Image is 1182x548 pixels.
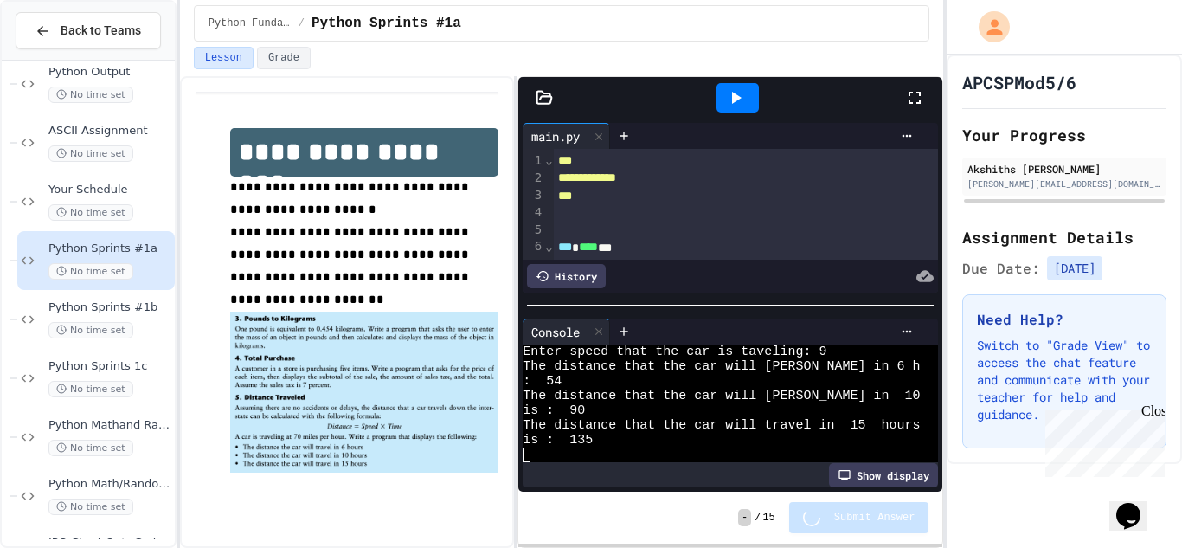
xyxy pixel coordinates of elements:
[523,389,974,403] span: The distance that the car will [PERSON_NAME] in 10 hours
[1047,256,1102,280] span: [DATE]
[48,124,171,139] span: ASCII Assignment
[523,418,920,433] span: The distance that the car will travel in 15 hours
[738,509,751,526] span: -
[48,359,171,374] span: Python Sprints 1c
[523,152,544,170] div: 1
[48,418,171,433] span: Python Mathand Random Module 2A
[209,16,292,30] span: Python Fundamentals
[299,16,305,30] span: /
[755,511,761,525] span: /
[61,22,141,40] span: Back to Teams
[7,7,119,110] div: Chat with us now!Close
[523,187,544,204] div: 3
[523,127,588,145] div: main.py
[962,225,1166,249] h2: Assignment Details
[523,170,544,187] div: 2
[48,204,133,221] span: No time set
[48,499,133,515] span: No time set
[762,511,774,525] span: 15
[960,7,1014,47] div: My Account
[977,337,1152,423] p: Switch to "Grade View" to access the chat feature and communicate with your teacher for help and ...
[962,258,1040,279] span: Due Date:
[1038,403,1165,477] iframe: chat widget
[48,263,133,280] span: No time set
[544,240,553,254] span: Fold line
[967,161,1161,177] div: Akshiths [PERSON_NAME]
[194,47,254,69] button: Lesson
[48,145,133,162] span: No time set
[523,345,826,359] span: Enter speed that the car is taveling: 9
[977,309,1152,330] h3: Need Help?
[257,47,311,69] button: Grade
[523,256,544,274] div: 7
[523,204,544,222] div: 4
[48,65,171,80] span: Python Output
[523,403,585,418] span: is : 90
[1109,479,1165,531] iframe: chat widget
[48,87,133,103] span: No time set
[829,463,938,487] div: Show display
[523,222,544,239] div: 5
[312,13,461,34] span: Python Sprints #1a
[48,381,133,397] span: No time set
[48,242,171,256] span: Python Sprints #1a
[48,477,171,492] span: Python Math/Random Modules 2B:
[48,300,171,315] span: Python Sprints #1b
[523,433,593,448] span: is : 135
[527,264,606,288] div: History
[48,183,171,197] span: Your Schedule
[523,238,544,255] div: 6
[962,70,1076,94] h1: APCSPMod5/6
[962,123,1166,147] h2: Your Progress
[967,177,1161,190] div: [PERSON_NAME][EMAIL_ADDRESS][DOMAIN_NAME]
[523,359,974,374] span: The distance that the car will [PERSON_NAME] in 6 hours is
[48,322,133,338] span: No time set
[523,323,588,341] div: Console
[523,374,562,389] span: : 54
[48,440,133,456] span: No time set
[834,511,915,525] span: Submit Answer
[544,153,553,167] span: Fold line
